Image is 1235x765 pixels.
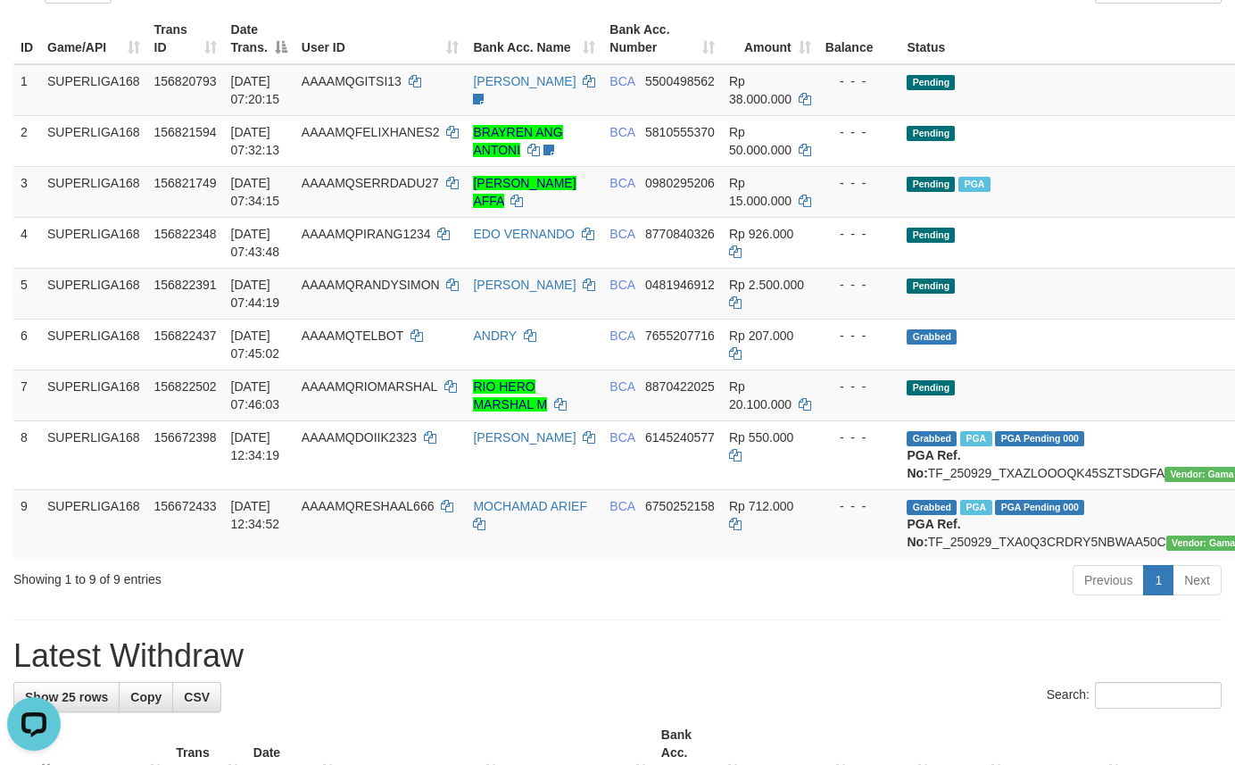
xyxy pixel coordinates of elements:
span: [DATE] 07:32:13 [231,125,280,157]
a: RIO HERO MARSHAL M [473,379,547,412]
div: - - - [825,378,893,395]
th: Amount: activate to sort column ascending [722,13,818,64]
span: Copy 5500498562 to clipboard [645,74,715,88]
span: BCA [609,176,634,190]
span: Copy 6145240577 to clipboard [645,430,715,445]
span: Copy 6750252158 to clipboard [645,499,715,513]
div: - - - [825,276,893,294]
span: AAAAMQFELIXHANES2 [302,125,440,139]
th: Date Trans.: activate to sort column descending [224,13,294,64]
span: AAAAMQSERRDADU27 [302,176,439,190]
span: BCA [609,278,634,292]
span: [DATE] 07:20:15 [231,74,280,106]
span: 156822348 [154,227,217,241]
td: SUPERLIGA168 [40,115,147,166]
h1: Latest Withdraw [13,638,1222,674]
th: Bank Acc. Name: activate to sort column ascending [466,13,602,64]
div: - - - [825,225,893,243]
a: [PERSON_NAME] [473,74,576,88]
td: 3 [13,166,40,217]
td: SUPERLIGA168 [40,319,147,370]
span: BCA [609,125,634,139]
b: PGA Ref. No: [907,517,960,549]
span: Rp 207.000 [729,328,793,343]
span: Copy 8770840326 to clipboard [645,227,715,241]
td: 4 [13,217,40,268]
a: [PERSON_NAME] AFFA [473,176,576,208]
a: 1 [1143,565,1173,595]
span: 156821749 [154,176,217,190]
td: SUPERLIGA168 [40,489,147,558]
button: Open LiveChat chat widget [7,7,61,61]
span: PGA Pending [995,500,1084,515]
span: AAAAMQDOIIK2323 [302,430,417,445]
span: Rp 550.000 [729,430,793,445]
span: Rp 15.000.000 [729,176,792,208]
td: 6 [13,319,40,370]
span: [DATE] 07:34:15 [231,176,280,208]
a: Copy [119,682,173,712]
td: 2 [13,115,40,166]
span: [DATE] 12:34:19 [231,430,280,462]
span: Grabbed [907,500,957,515]
span: [DATE] 12:34:52 [231,499,280,531]
span: Copy [130,690,162,704]
span: BCA [609,430,634,445]
span: Pending [907,380,955,395]
span: Copy 0980295206 to clipboard [645,176,715,190]
div: - - - [825,428,893,446]
div: - - - [825,72,893,90]
th: Balance [818,13,900,64]
a: BRAYREN ANG ANTONI [473,125,562,157]
span: AAAAMQPIRANG1234 [302,227,431,241]
span: AAAAMQGITSI13 [302,74,402,88]
span: 156672433 [154,499,217,513]
span: Rp 50.000.000 [729,125,792,157]
td: SUPERLIGA168 [40,217,147,268]
span: Copy 5810555370 to clipboard [645,125,715,139]
span: Copy 8870422025 to clipboard [645,379,715,394]
span: Rp 926.000 [729,227,793,241]
td: 7 [13,370,40,420]
div: - - - [825,123,893,141]
td: SUPERLIGA168 [40,268,147,319]
span: Marked by aafsoycanthlai [960,500,991,515]
span: PGA Pending [995,431,1084,446]
div: Showing 1 to 9 of 9 entries [13,563,501,588]
span: 156822391 [154,278,217,292]
span: Marked by aafnonsreyleab [958,177,990,192]
div: - - - [825,174,893,192]
span: BCA [609,499,634,513]
th: ID [13,13,40,64]
td: 1 [13,64,40,116]
a: Show 25 rows [13,682,120,712]
a: CSV [172,682,221,712]
span: BCA [609,227,634,241]
a: [PERSON_NAME] [473,430,576,445]
span: Rp 20.100.000 [729,379,792,412]
th: Trans ID: activate to sort column ascending [147,13,224,64]
td: SUPERLIGA168 [40,420,147,489]
span: 156820793 [154,74,217,88]
td: SUPERLIGA168 [40,370,147,420]
span: 156822437 [154,328,217,343]
td: 8 [13,420,40,489]
input: Search: [1095,682,1222,709]
span: 156821594 [154,125,217,139]
span: AAAAMQTELBOT [302,328,403,343]
span: Rp 38.000.000 [729,74,792,106]
span: Grabbed [907,329,957,345]
td: 5 [13,268,40,319]
div: - - - [825,327,893,345]
span: AAAAMQRANDYSIMON [302,278,440,292]
th: Game/API: activate to sort column ascending [40,13,147,64]
span: Pending [907,75,955,90]
span: Marked by aafsoycanthlai [960,431,991,446]
a: Previous [1073,565,1144,595]
span: [DATE] 07:45:02 [231,328,280,361]
span: 156822502 [154,379,217,394]
span: Rp 2.500.000 [729,278,804,292]
span: BCA [609,328,634,343]
span: [DATE] 07:43:48 [231,227,280,259]
a: EDO VERNANDO [473,227,575,241]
